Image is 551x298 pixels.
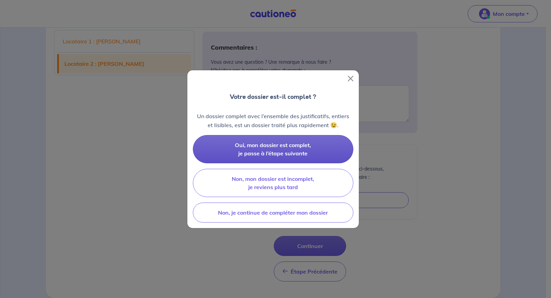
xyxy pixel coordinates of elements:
[230,92,316,101] p: Votre dossier est-il complet ?
[193,169,353,197] button: Non, mon dossier est incomplet, je reviens plus tard
[218,209,328,216] span: Non, je continue de compléter mon dossier
[235,142,311,157] span: Oui, mon dossier est complet, je passe à l’étape suivante
[345,73,356,84] button: Close
[193,135,353,163] button: Oui, mon dossier est complet, je passe à l’étape suivante
[193,112,353,130] p: Un dossier complet avec l’ensemble des justificatifs, entiers et lisibles, est un dossier traité ...
[193,203,353,223] button: Non, je continue de compléter mon dossier
[232,175,314,191] span: Non, mon dossier est incomplet, je reviens plus tard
